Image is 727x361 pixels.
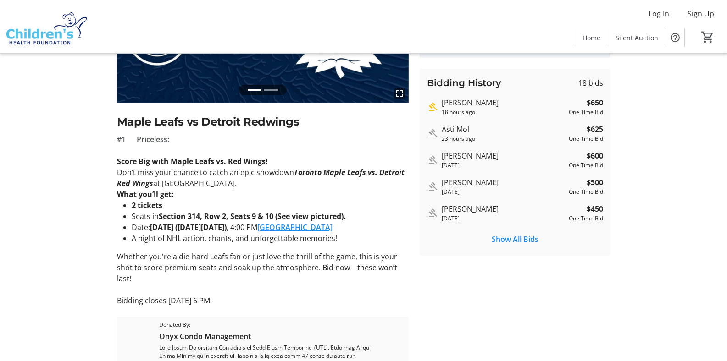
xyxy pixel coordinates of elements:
[117,295,409,306] p: Bidding closes [DATE] 6 PM.
[427,230,603,248] button: Show All Bids
[117,167,409,189] p: Don’t miss your chance to catch an epic showdown at [GEOGRAPHIC_DATA].
[587,124,603,135] strong: $625
[608,29,666,46] a: Silent Auction
[427,101,438,112] mat-icon: Highest bid
[427,76,501,90] h3: Bidding History
[427,128,438,139] mat-icon: Outbid
[583,33,600,43] span: Home
[699,29,716,45] button: Cart
[117,189,174,199] strong: What you’ll get:
[649,8,669,19] span: Log In
[442,214,565,223] div: [DATE]
[587,177,603,188] strong: $500
[257,222,333,232] a: [GEOGRAPHIC_DATA]
[117,167,405,188] em: Toronto Maple Leafs vs. Detroit Red Wings
[587,97,603,108] strong: $650
[117,156,268,166] strong: Score Big with Maple Leafs vs. Red Wings!
[150,222,227,232] strong: [DATE] ([DATE][DATE])
[117,134,126,145] span: #1
[159,331,383,342] span: Onyx Condo Management
[575,29,608,46] a: Home
[6,4,87,49] img: Children's Health Foundation's Logo
[587,150,603,161] strong: $600
[442,124,565,135] div: Asti Mol
[569,161,603,170] div: One Time Bid
[616,33,658,43] span: Silent Auction
[569,214,603,223] div: One Time Bid
[427,181,438,192] mat-icon: Outbid
[132,211,409,222] li: Seats in
[587,203,603,214] strong: $450
[442,150,565,161] div: [PERSON_NAME]
[578,77,603,88] span: 18 bids
[117,114,409,130] h2: Maple Leafs vs Detroit Redwings
[117,251,409,284] p: Whether you're a die-hard Leafs fan or just love the thrill of the game, this is your shot to sco...
[394,88,405,99] mat-icon: fullscreen
[442,177,565,188] div: [PERSON_NAME]
[680,6,721,21] button: Sign Up
[442,135,565,143] div: 23 hours ago
[159,321,383,329] span: Donated By:
[132,222,409,233] li: Date: , 4:00 PM
[137,134,169,145] span: Priceless:
[492,234,538,245] span: Show All Bids
[569,108,603,116] div: One Time Bid
[569,188,603,196] div: One Time Bid
[132,200,162,210] strong: 2 tickets
[159,211,346,221] strong: Section 314, Row 2, Seats 9 & 10 (See view pictured).
[427,154,438,165] mat-icon: Outbid
[442,188,565,196] div: [DATE]
[442,161,565,170] div: [DATE]
[569,135,603,143] div: One Time Bid
[427,208,438,219] mat-icon: Outbid
[442,97,565,108] div: [PERSON_NAME]
[688,8,714,19] span: Sign Up
[442,203,565,214] div: [PERSON_NAME]
[641,6,677,21] button: Log In
[442,108,565,116] div: 18 hours ago
[132,233,409,244] li: A night of NHL action, chants, and unforgettable memories!
[666,28,684,47] button: Help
